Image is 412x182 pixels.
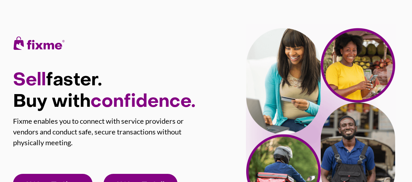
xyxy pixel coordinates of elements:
img: fixme-logo.png [13,36,65,50]
span: Sell [13,72,46,90]
h1: faster. Buy with [13,70,223,113]
p: Fixme enables you to connect with service providers or vendors and conduct safe, secure transacti... [13,116,223,148]
span: confidence. [91,93,195,111]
